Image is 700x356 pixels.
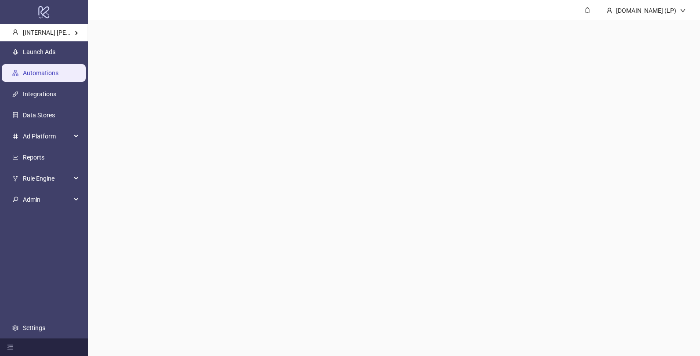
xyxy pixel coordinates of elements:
span: down [680,7,686,14]
span: user [606,7,612,14]
span: menu-fold [7,344,13,350]
a: Reports [23,154,44,161]
span: key [12,196,18,203]
a: Data Stores [23,112,55,119]
div: [DOMAIN_NAME] (LP) [612,6,680,15]
span: fork [12,175,18,182]
span: number [12,133,18,139]
span: Ad Platform [23,127,71,145]
a: Automations [23,69,58,76]
a: Integrations [23,91,56,98]
span: user [12,29,18,35]
span: [INTERNAL] [PERSON_NAME] Kitchn [23,29,123,36]
a: Launch Ads [23,48,55,55]
span: Rule Engine [23,170,71,187]
span: bell [584,7,591,13]
span: Admin [23,191,71,208]
a: Settings [23,324,45,331]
